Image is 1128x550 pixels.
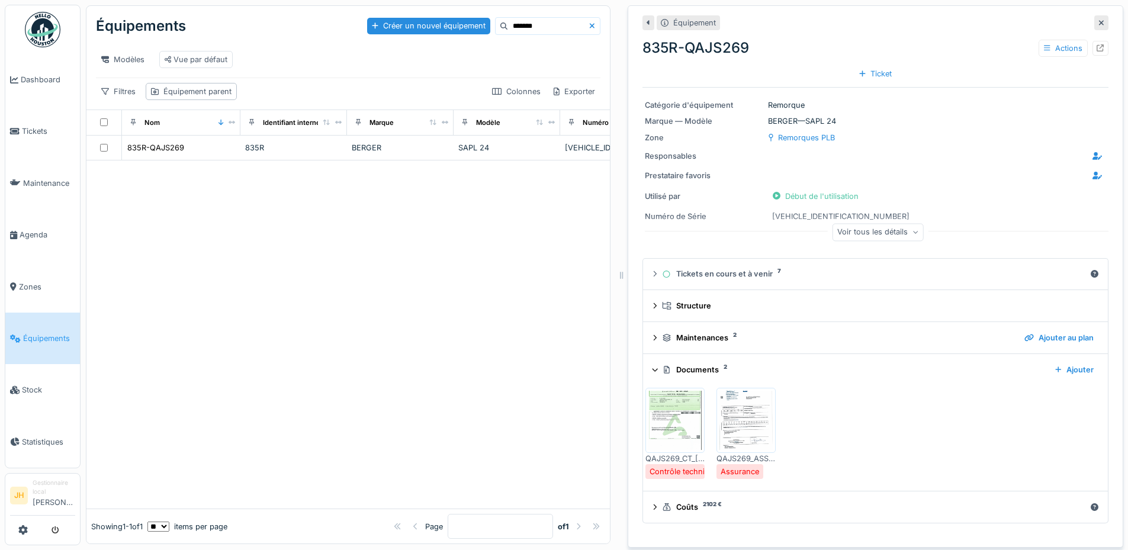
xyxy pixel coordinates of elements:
[33,478,75,513] li: [PERSON_NAME]
[144,118,160,128] div: Nom
[20,229,75,240] span: Agenda
[673,17,716,28] div: Équipement
[662,501,1086,513] div: Coûts
[487,83,546,100] div: Colonnes
[642,37,1108,59] div: 835R-QAJS269
[22,126,75,137] span: Tickets
[662,268,1086,279] div: Tickets en cours et à venir
[1020,330,1098,346] div: Ajouter au plan
[645,132,763,143] div: Zone
[163,86,232,97] div: Équipement parent
[369,118,394,128] div: Marque
[645,150,738,162] div: Responsables
[425,521,443,532] div: Page
[648,359,1103,381] summary: Documents2Ajouter
[854,66,896,82] div: Ticket
[5,105,80,157] a: Tickets
[22,384,75,395] span: Stock
[245,142,342,153] div: 835R
[583,118,637,128] div: Numéro de Série
[127,142,184,153] div: 835R-QAJS269
[645,191,763,202] div: Utilisé par
[165,54,227,65] div: Vue par défaut
[367,18,490,34] div: Créer un nouvel équipement
[645,115,1106,127] div: BERGER — SAPL 24
[778,132,835,143] div: Remorques PLB
[96,83,141,100] div: Filtres
[10,478,75,516] a: JH Gestionnaire local[PERSON_NAME]
[662,364,1046,375] div: Documents
[23,178,75,189] span: Maintenance
[772,211,910,222] div: [VEHICLE_IDENTIFICATION_NUMBER]
[476,118,500,128] div: Modèle
[5,313,80,364] a: Équipements
[648,496,1103,518] summary: Coûts2102 €
[91,521,143,532] div: Showing 1 - 1 of 1
[5,364,80,416] a: Stock
[648,263,1103,285] summary: Tickets en cours et à venir7
[832,224,924,241] div: Voir tous les détails
[645,170,738,181] div: Prestataire favoris
[21,74,75,85] span: Dashboard
[645,211,763,222] div: Numéro de Série
[650,466,718,477] div: Contrôle technique
[96,11,186,41] div: Équipements
[645,115,763,127] div: Marque — Modèle
[648,391,702,450] img: mowsbb6wpsmvhxb80j6mustcpt39
[558,521,569,532] strong: of 1
[5,54,80,105] a: Dashboard
[721,466,759,477] div: Assurance
[352,142,449,153] div: BERGER
[645,99,1106,111] div: Remorque
[25,12,60,47] img: Badge_color-CXgf-gQk.svg
[33,478,75,497] div: Gestionnaire local
[1039,40,1088,57] div: Actions
[716,453,776,464] div: QAJS269_ASSURANCE_[DATE].pdf
[19,281,75,292] span: Zones
[648,327,1103,349] summary: Maintenances2Ajouter au plan
[648,295,1103,317] summary: Structure
[5,157,80,209] a: Maintenance
[10,487,28,504] li: JH
[22,436,75,448] span: Statistiques
[5,416,80,468] a: Statistiques
[96,51,150,68] div: Modèles
[1050,362,1098,378] div: Ajouter
[565,142,662,153] div: [VEHICLE_IDENTIFICATION_NUMBER]
[662,332,1015,343] div: Maintenances
[147,521,227,532] div: items per page
[458,142,555,153] div: SAPL 24
[645,453,705,464] div: QAJS269_CT_[DATE].pdf
[719,391,773,450] img: l1xhidsoc84222w1mamsec6ml0dp
[768,188,863,204] div: Début de l'utilisation
[263,118,320,128] div: Identifiant interne
[23,333,75,344] span: Équipements
[5,261,80,313] a: Zones
[5,209,80,260] a: Agenda
[645,99,763,111] div: Catégorie d'équipement
[548,83,600,100] div: Exporter
[662,300,1094,311] div: Structure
